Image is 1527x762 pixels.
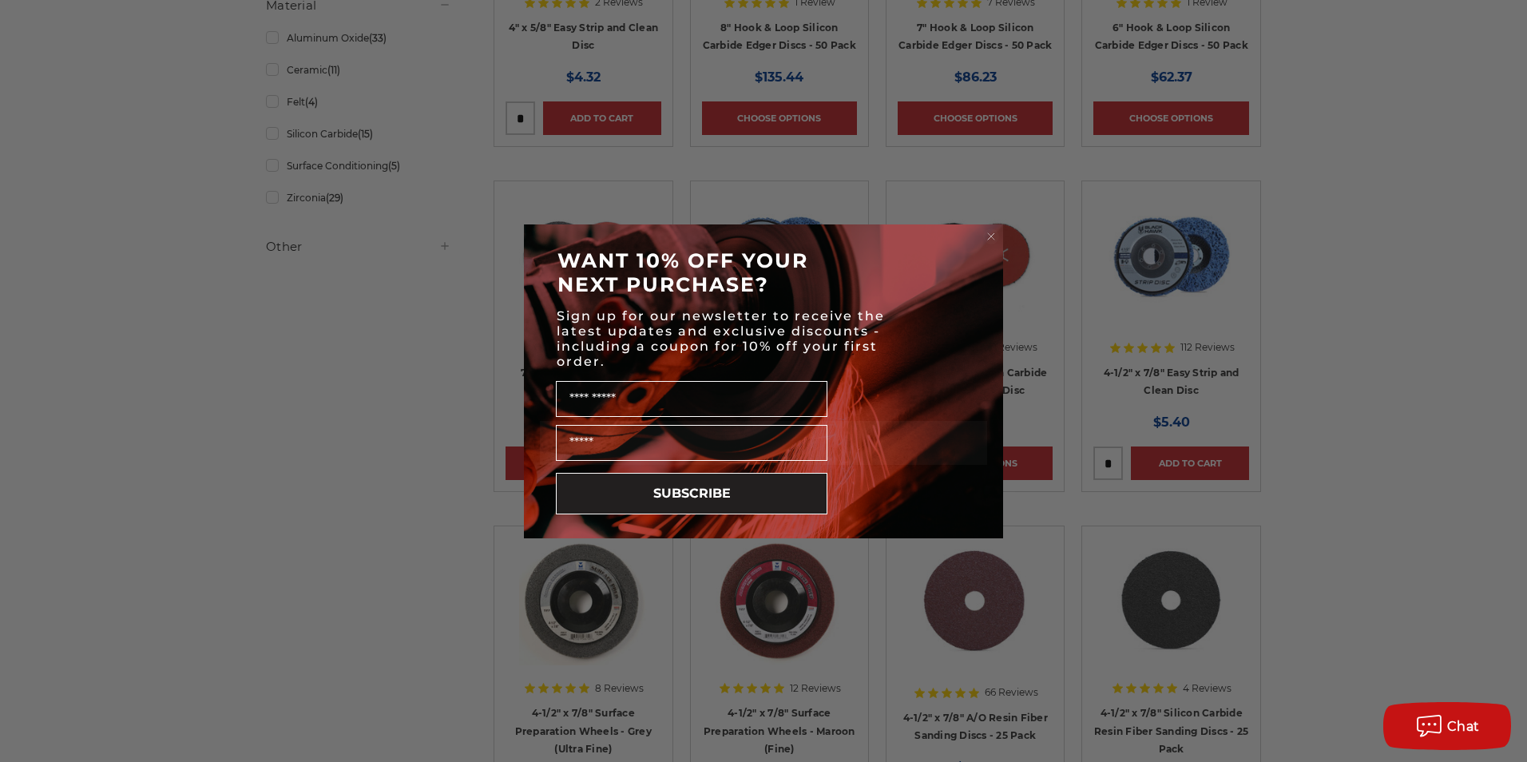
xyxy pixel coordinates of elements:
[556,425,827,461] input: Email
[556,473,827,514] button: SUBSCRIBE
[1447,719,1480,734] span: Chat
[983,228,999,244] button: Close dialog
[557,248,808,296] span: WANT 10% OFF YOUR NEXT PURCHASE?
[1383,702,1511,750] button: Chat
[557,308,885,369] span: Sign up for our newsletter to receive the latest updates and exclusive discounts - including a co...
